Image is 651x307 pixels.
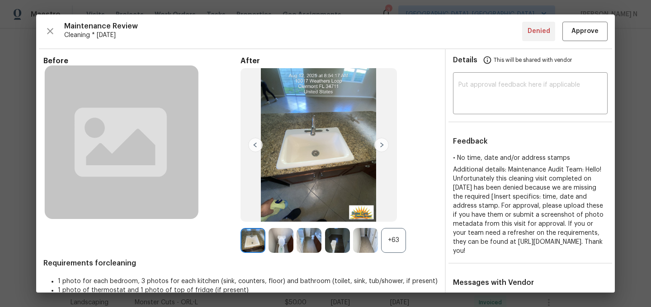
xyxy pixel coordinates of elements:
span: After [241,56,438,65]
span: • No time, date and/or address stamps [453,155,570,161]
img: right-chevron-button-url [374,138,389,152]
span: This will be shared with vendor [494,49,572,71]
span: Messages with Vendor [453,279,534,286]
img: left-chevron-button-url [248,138,263,152]
span: Details [453,49,477,71]
button: Approve [562,22,608,41]
span: Additional details: Maintenance Audit Team: Hello! Unfortunately this cleaning visit completed on... [453,167,604,254]
li: 1 photo of thermostat and 1 photo of top of fridge (if present) [58,286,438,295]
span: Requirements for cleaning [43,259,438,268]
span: Approve [571,26,599,37]
span: Before [43,56,241,65]
span: Feedback [453,138,488,145]
div: +63 [381,228,406,253]
li: 1 photo for each bedroom, 3 photos for each kitchen (sink, counters, floor) and bathroom (toilet,... [58,277,438,286]
span: Maintenance Review [64,22,522,31]
span: Cleaning * [DATE] [64,31,522,40]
